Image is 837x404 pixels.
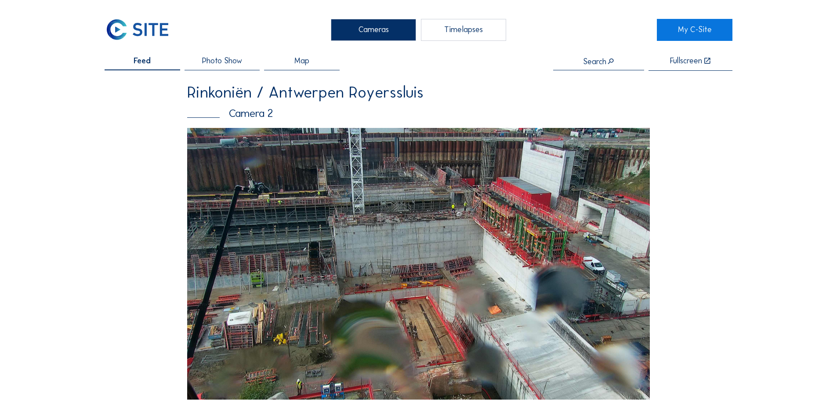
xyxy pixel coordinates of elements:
span: Photo Show [202,57,242,65]
span: Map [294,57,309,65]
div: Cameras [331,19,416,41]
div: Fullscreen [670,57,702,66]
div: Timelapses [421,19,506,41]
span: Feed [134,57,151,65]
a: My C-Site [657,19,732,41]
div: Rinkoniën / Antwerpen Royerssluis [187,85,650,101]
div: Camera 2 [187,108,650,119]
img: C-SITE Logo [105,19,170,41]
img: Image [187,128,650,400]
a: C-SITE Logo [105,19,180,41]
